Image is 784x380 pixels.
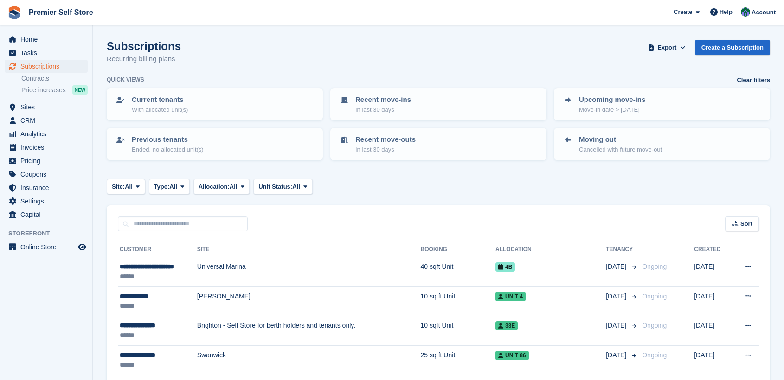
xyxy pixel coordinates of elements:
span: Home [20,33,76,46]
span: [DATE] [606,321,628,330]
span: Type: [154,182,170,191]
th: Customer [118,242,197,257]
button: Allocation: All [193,179,250,194]
a: menu [5,46,88,59]
p: Upcoming move-ins [579,95,645,105]
span: Sites [20,101,76,114]
td: Brighton - Self Store for berth holders and tenants only. [197,316,421,346]
td: [DATE] [694,316,732,346]
button: Site: All [107,179,145,194]
a: Create a Subscription [695,40,770,55]
a: menu [5,241,88,253]
img: stora-icon-8386f47178a22dfd0bd8f6a31ec36ba5ce8667c1dd55bd0f319d3a0aa187defe.svg [7,6,21,19]
span: Pricing [20,154,76,167]
span: Ongoing [642,292,667,300]
span: 33E [495,321,518,330]
a: menu [5,60,88,73]
h6: Quick views [107,76,144,84]
td: Swanwick [197,345,421,375]
span: Ongoing [642,322,667,329]
span: Subscriptions [20,60,76,73]
a: Upcoming move-ins Move-in date > [DATE] [555,89,769,120]
span: CRM [20,114,76,127]
span: Ongoing [642,351,667,359]
span: Capital [20,208,76,221]
span: All [230,182,238,191]
p: With allocated unit(s) [132,105,188,114]
span: Unit Status: [258,182,292,191]
span: Help [720,7,733,17]
th: Created [694,242,732,257]
div: NEW [72,85,88,95]
span: Export [657,43,676,52]
h1: Subscriptions [107,40,181,52]
a: menu [5,141,88,154]
a: Current tenants With allocated unit(s) [108,89,322,120]
a: Price increases NEW [21,85,88,95]
span: Unit 86 [495,351,529,360]
a: menu [5,168,88,181]
a: menu [5,208,88,221]
span: Create [674,7,692,17]
span: Account [752,8,776,17]
button: Export [647,40,688,55]
td: [DATE] [694,257,732,287]
span: Ongoing [642,263,667,270]
p: Move-in date > [DATE] [579,105,645,114]
span: Storefront [8,229,92,238]
p: Current tenants [132,95,188,105]
a: Premier Self Store [25,5,97,20]
span: All [292,182,300,191]
th: Booking [421,242,495,257]
a: menu [5,33,88,46]
p: In last 30 days [355,145,416,154]
td: [PERSON_NAME] [197,286,421,316]
a: menu [5,181,88,194]
th: Tenancy [606,242,638,257]
p: Recent move-outs [355,134,416,145]
span: Price increases [21,86,66,95]
p: Previous tenants [132,134,204,145]
a: menu [5,101,88,114]
a: menu [5,154,88,167]
a: Moving out Cancelled with future move-out [555,129,769,159]
img: Jo Granger [741,7,750,17]
span: Coupons [20,168,76,181]
span: Allocation: [199,182,230,191]
td: [DATE] [694,345,732,375]
a: Clear filters [737,76,770,85]
span: All [169,182,177,191]
span: [DATE] [606,350,628,360]
td: 40 sqft Unit [421,257,495,287]
a: Previous tenants Ended, no allocated unit(s) [108,129,322,159]
span: Insurance [20,181,76,194]
th: Allocation [495,242,606,257]
span: Site: [112,182,125,191]
a: Recent move-ins In last 30 days [331,89,546,120]
td: [DATE] [694,286,732,316]
span: All [125,182,133,191]
a: menu [5,114,88,127]
span: Settings [20,195,76,208]
a: Recent move-outs In last 30 days [331,129,546,159]
span: [DATE] [606,291,628,301]
a: menu [5,195,88,208]
span: Sort [740,219,752,228]
a: menu [5,127,88,140]
span: 4b [495,262,515,272]
p: Ended, no allocated unit(s) [132,145,204,154]
p: Recent move-ins [355,95,411,105]
p: In last 30 days [355,105,411,114]
span: Analytics [20,127,76,140]
button: Unit Status: All [253,179,312,194]
td: 25 sq ft Unit [421,345,495,375]
th: Site [197,242,421,257]
td: 10 sqft Unit [421,316,495,346]
td: 10 sq ft Unit [421,286,495,316]
a: Contracts [21,74,88,83]
button: Type: All [149,179,190,194]
span: Online Store [20,241,76,253]
span: [DATE] [606,262,628,272]
a: Preview store [77,241,88,253]
p: Cancelled with future move-out [579,145,662,154]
